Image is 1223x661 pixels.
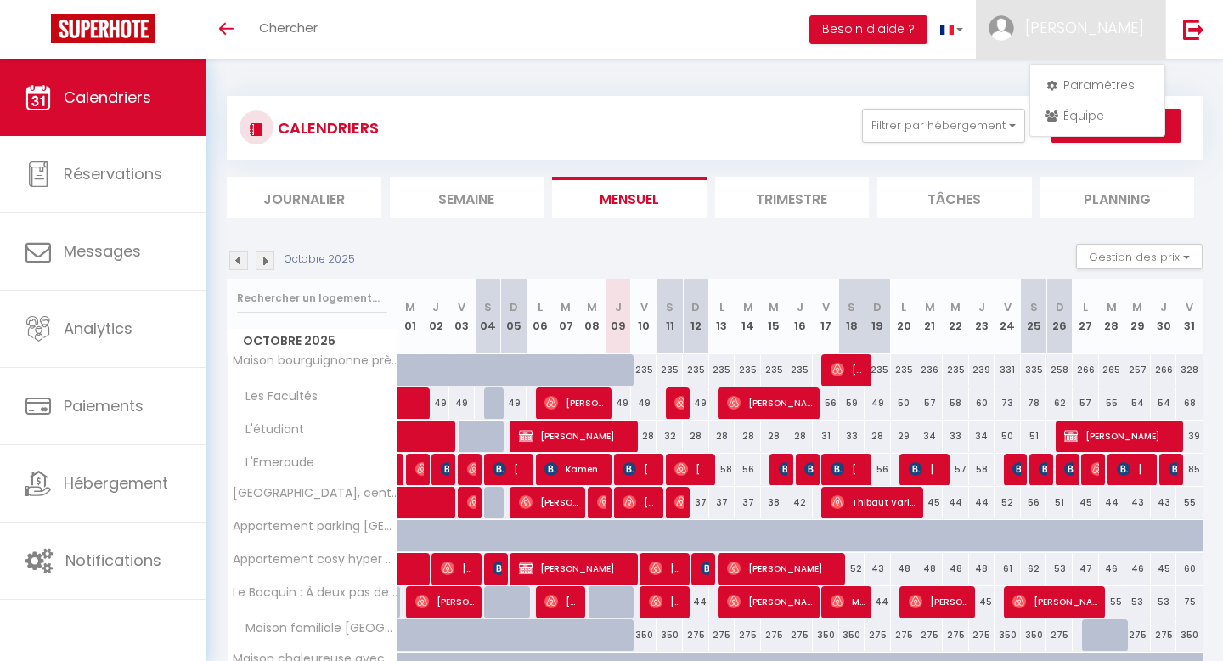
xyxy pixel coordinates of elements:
[969,454,995,485] div: 58
[865,586,891,618] div: 44
[64,163,162,184] span: Réservations
[666,299,673,315] abbr: S
[449,387,476,419] div: 49
[1034,71,1160,99] a: Paramètres
[701,552,709,585] span: [PERSON_NAME]
[64,240,141,262] span: Messages
[657,279,683,354] th: 11
[969,487,995,518] div: 44
[943,279,969,354] th: 22
[943,454,969,485] div: 57
[989,15,1014,41] img: ...
[1021,354,1047,386] div: 335
[230,553,400,566] span: Appartement cosy hyper centre-ville de [GEOGRAPHIC_DATA]
[1176,387,1203,419] div: 68
[1064,420,1178,452] span: [PERSON_NAME]
[631,354,657,386] div: 235
[449,279,476,354] th: 03
[969,421,995,452] div: 34
[64,87,151,108] span: Calendriers
[715,177,870,218] li: Trimestre
[925,299,935,315] abbr: M
[995,354,1021,386] div: 331
[943,487,969,518] div: 44
[735,454,761,485] div: 56
[552,177,707,218] li: Mensuel
[709,487,735,518] div: 37
[230,619,400,638] span: Maison familiale [GEOGRAPHIC_DATA]
[709,354,735,386] div: 235
[1151,586,1177,618] div: 53
[943,387,969,419] div: 58
[943,354,969,386] div: 235
[587,299,597,315] abbr: M
[1046,387,1073,419] div: 62
[519,420,633,452] span: [PERSON_NAME]
[1083,299,1088,315] abbr: L
[761,487,787,518] div: 38
[873,299,882,315] abbr: D
[786,421,813,452] div: 28
[1169,453,1177,485] span: [PERSON_NAME]
[891,553,917,585] div: 48
[813,619,839,651] div: 350
[423,279,449,354] th: 02
[1124,619,1151,651] div: 275
[1046,279,1073,354] th: 26
[674,387,683,419] span: [PERSON_NAME]
[273,109,379,147] h3: CALENDRIERS
[519,486,580,518] span: [PERSON_NAME]
[538,299,543,315] abbr: L
[415,453,424,485] span: [PERSON_NAME]
[848,299,855,315] abbr: S
[786,279,813,354] th: 16
[683,421,709,452] div: 28
[779,453,787,485] span: [PERSON_NAME]
[1176,354,1203,386] div: 328
[467,453,476,485] span: [PERSON_NAME]
[230,520,400,533] span: Appartement parking [GEOGRAPHIC_DATA] [PERSON_NAME][GEOGRAPHIC_DATA]
[1046,487,1073,518] div: 51
[631,387,657,419] div: 49
[605,387,631,419] div: 49
[1132,299,1142,315] abbr: M
[891,354,917,386] div: 235
[995,487,1021,518] div: 52
[64,318,132,339] span: Analytics
[1124,487,1151,518] div: 43
[916,553,943,585] div: 48
[1046,354,1073,386] div: 258
[484,299,492,315] abbr: S
[1151,619,1177,651] div: 275
[1176,619,1203,651] div: 350
[969,553,995,585] div: 48
[1034,101,1160,130] a: Équipe
[943,619,969,651] div: 275
[683,586,709,618] div: 44
[1099,553,1125,585] div: 46
[743,299,753,315] abbr: M
[657,354,683,386] div: 235
[709,279,735,354] th: 13
[657,421,683,452] div: 32
[995,387,1021,419] div: 73
[493,552,501,585] span: [PERSON_NAME]
[64,395,144,416] span: Paiements
[1099,487,1125,518] div: 44
[862,109,1025,143] button: Filtrer par hébergement
[1056,299,1064,315] abbr: D
[230,487,400,500] span: [GEOGRAPHIC_DATA], centre-ville
[916,354,943,386] div: 236
[544,453,606,485] span: Kamen Fraisier
[813,421,839,452] div: 31
[709,619,735,651] div: 275
[64,472,168,494] span: Hébergement
[561,299,571,315] abbr: M
[1151,354,1177,386] div: 266
[735,619,761,651] div: 275
[761,354,787,386] div: 235
[761,279,787,354] th: 15
[865,454,891,485] div: 56
[230,586,400,599] span: Le Bacquin : À deux pas de la gare
[1124,387,1151,419] div: 54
